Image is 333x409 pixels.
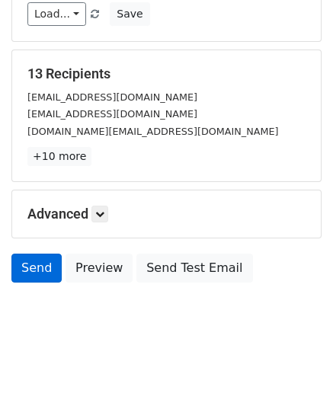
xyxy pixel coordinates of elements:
[27,2,86,26] a: Load...
[11,254,62,283] a: Send
[27,126,278,137] small: [DOMAIN_NAME][EMAIL_ADDRESS][DOMAIN_NAME]
[27,91,197,103] small: [EMAIL_ADDRESS][DOMAIN_NAME]
[257,336,333,409] iframe: Chat Widget
[136,254,252,283] a: Send Test Email
[27,66,306,82] h5: 13 Recipients
[110,2,149,26] button: Save
[27,206,306,222] h5: Advanced
[66,254,133,283] a: Preview
[27,147,91,166] a: +10 more
[27,108,197,120] small: [EMAIL_ADDRESS][DOMAIN_NAME]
